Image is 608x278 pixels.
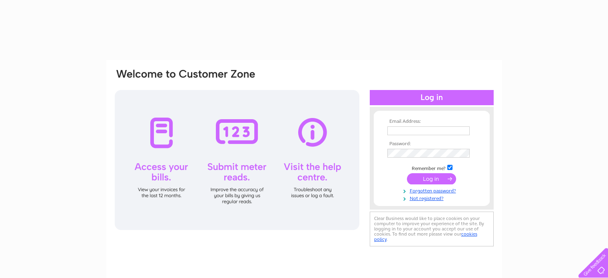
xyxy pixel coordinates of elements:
div: Clear Business would like to place cookies on your computer to improve your experience of the sit... [370,212,494,246]
a: Forgotten password? [387,186,478,194]
th: Email Address: [385,119,478,124]
td: Remember me? [385,164,478,172]
a: cookies policy [374,231,477,242]
a: Not registered? [387,194,478,202]
input: Submit [407,173,456,184]
th: Password: [385,141,478,147]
